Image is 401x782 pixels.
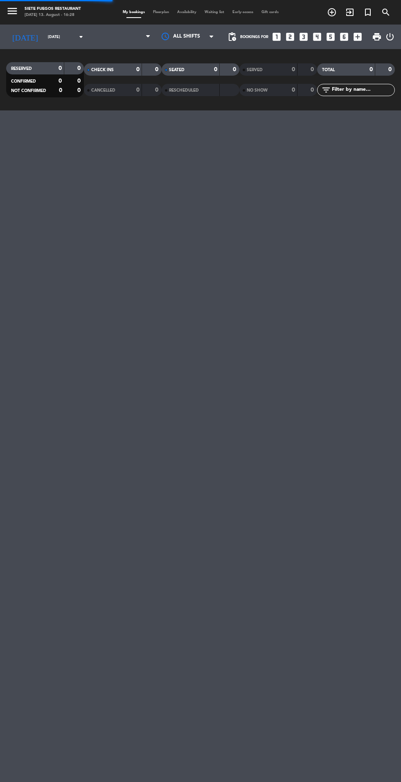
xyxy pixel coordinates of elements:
strong: 0 [155,67,160,72]
i: add_circle_outline [327,7,337,17]
strong: 0 [214,67,217,72]
i: menu [6,5,18,17]
i: power_settings_new [385,32,395,42]
i: looks_6 [339,31,349,42]
span: SERVED [247,68,263,72]
span: My bookings [119,10,149,14]
span: CONFIRMED [11,79,36,83]
i: looks_3 [298,31,309,42]
span: NOT CONFIRMED [11,89,46,93]
div: Siete Fuegos Restaurant [25,6,81,12]
span: SEATED [169,68,185,72]
button: menu [6,5,18,19]
div: LOG OUT [385,25,395,49]
span: CANCELLED [91,88,115,92]
i: arrow_drop_down [76,32,86,42]
i: filter_list [321,85,331,95]
strong: 0 [136,67,140,72]
span: pending_actions [227,32,237,42]
strong: 0 [292,87,295,93]
span: Bookings for [240,35,268,39]
i: [DATE] [6,29,44,45]
i: looks_one [271,31,282,42]
i: looks_two [285,31,295,42]
span: RESCHEDULED [169,88,199,92]
i: looks_5 [325,31,336,42]
strong: 0 [233,67,238,72]
span: RESERVED [11,67,32,71]
span: Gift cards [257,10,283,14]
span: Availability [173,10,200,14]
i: add_box [352,31,363,42]
strong: 0 [77,88,82,93]
i: exit_to_app [345,7,355,17]
span: Early-access [228,10,257,14]
strong: 0 [59,78,62,84]
strong: 0 [292,67,295,72]
strong: 0 [59,65,62,71]
span: NO SHOW [247,88,268,92]
strong: 0 [369,67,373,72]
strong: 0 [311,87,315,93]
span: Waiting list [200,10,228,14]
strong: 0 [155,87,160,93]
i: looks_4 [312,31,322,42]
i: turned_in_not [363,7,373,17]
strong: 0 [136,87,140,93]
strong: 0 [77,78,82,84]
strong: 0 [77,65,82,71]
span: Floorplan [149,10,173,14]
span: CHECK INS [91,68,114,72]
span: print [372,32,382,42]
strong: 0 [388,67,393,72]
input: Filter by name... [331,85,394,94]
strong: 0 [59,88,62,93]
span: TOTAL [322,68,335,72]
i: search [381,7,391,17]
strong: 0 [311,67,315,72]
div: [DATE] 13. August - 16:28 [25,12,81,18]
